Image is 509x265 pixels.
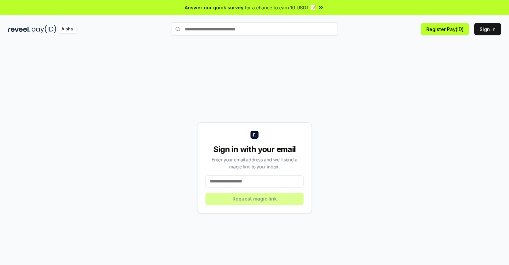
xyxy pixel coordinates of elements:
div: Alpha [58,25,76,33]
button: Register Pay(ID) [421,23,469,35]
img: logo_small [250,131,259,139]
span: for a chance to earn 10 USDT 📝 [245,4,316,11]
div: Sign in with your email [205,144,304,155]
button: Sign In [474,23,501,35]
img: pay_id [32,25,56,33]
span: Answer our quick survey [185,4,243,11]
img: reveel_dark [8,25,30,33]
div: Enter your email address and we’ll send a magic link to your inbox. [205,156,304,170]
